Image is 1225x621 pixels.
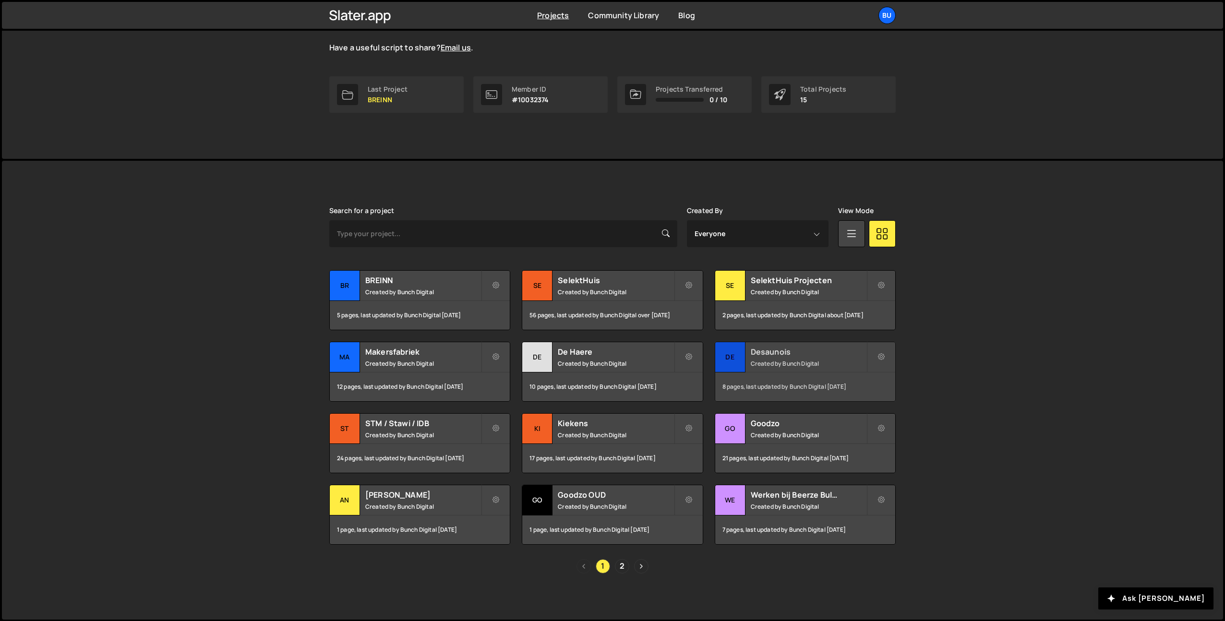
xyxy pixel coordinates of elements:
[715,515,895,544] div: 7 pages, last updated by Bunch Digital [DATE]
[715,342,745,372] div: De
[558,346,673,357] h2: De Haere
[558,431,673,439] small: Created by Bunch Digital
[558,502,673,511] small: Created by Bunch Digital
[330,414,360,444] div: ST
[751,346,866,357] h2: Desaunois
[588,10,659,21] a: Community Library
[329,207,394,215] label: Search for a project
[558,418,673,429] h2: Kiekens
[522,342,552,372] div: De
[709,96,727,104] span: 0 / 10
[329,270,510,330] a: BR BREINN Created by Bunch Digital 5 pages, last updated by Bunch Digital [DATE]
[330,301,510,330] div: 5 pages, last updated by Bunch Digital [DATE]
[330,342,360,372] div: Ma
[751,418,866,429] h2: Goodzo
[715,413,896,473] a: Go Goodzo Created by Bunch Digital 21 pages, last updated by Bunch Digital [DATE]
[365,359,481,368] small: Created by Bunch Digital
[687,207,723,215] label: Created By
[329,485,510,545] a: An [PERSON_NAME] Created by Bunch Digital 1 page, last updated by Bunch Digital [DATE]
[751,359,866,368] small: Created by Bunch Digital
[715,270,896,330] a: Se SelektHuis Projecten Created by Bunch Digital 2 pages, last updated by Bunch Digital about [DATE]
[365,275,481,286] h2: BREINN
[558,275,673,286] h2: SelektHuis
[329,342,510,402] a: Ma Makersfabriek Created by Bunch Digital 12 pages, last updated by Bunch Digital [DATE]
[678,10,695,21] a: Blog
[522,301,702,330] div: 56 pages, last updated by Bunch Digital over [DATE]
[878,7,896,24] a: Bu
[800,85,846,93] div: Total Projects
[634,559,649,573] a: Next page
[512,96,549,104] p: #10032374
[751,502,866,511] small: Created by Bunch Digital
[558,288,673,296] small: Created by Bunch Digital
[558,359,673,368] small: Created by Bunch Digital
[522,413,703,473] a: Ki Kiekens Created by Bunch Digital 17 pages, last updated by Bunch Digital [DATE]
[522,444,702,473] div: 17 pages, last updated by Bunch Digital [DATE]
[715,414,745,444] div: Go
[365,418,481,429] h2: STM / Stawi / IDB
[522,372,702,401] div: 10 pages, last updated by Bunch Digital [DATE]
[522,271,552,301] div: Se
[715,342,896,402] a: De Desaunois Created by Bunch Digital 8 pages, last updated by Bunch Digital [DATE]
[838,207,874,215] label: View Mode
[751,431,866,439] small: Created by Bunch Digital
[715,271,745,301] div: Se
[715,485,745,515] div: We
[365,502,481,511] small: Created by Bunch Digital
[330,372,510,401] div: 12 pages, last updated by Bunch Digital [DATE]
[522,485,552,515] div: Go
[365,346,481,357] h2: Makersfabriek
[537,10,569,21] a: Projects
[329,413,510,473] a: ST STM / Stawi / IDB Created by Bunch Digital 24 pages, last updated by Bunch Digital [DATE]
[330,444,510,473] div: 24 pages, last updated by Bunch Digital [DATE]
[441,42,471,53] a: Email us
[329,220,677,247] input: Type your project...
[365,431,481,439] small: Created by Bunch Digital
[522,414,552,444] div: Ki
[715,372,895,401] div: 8 pages, last updated by Bunch Digital [DATE]
[522,515,702,544] div: 1 page, last updated by Bunch Digital [DATE]
[512,85,549,93] div: Member ID
[1098,587,1213,609] button: Ask [PERSON_NAME]
[522,342,703,402] a: De De Haere Created by Bunch Digital 10 pages, last updated by Bunch Digital [DATE]
[522,270,703,330] a: Se SelektHuis Created by Bunch Digital 56 pages, last updated by Bunch Digital over [DATE]
[330,271,360,301] div: BR
[751,275,866,286] h2: SelektHuis Projecten
[368,85,408,93] div: Last Project
[751,490,866,500] h2: Werken bij Beerze Bulten
[365,288,481,296] small: Created by Bunch Digital
[558,490,673,500] h2: Goodzo OUD
[365,490,481,500] h2: [PERSON_NAME]
[656,85,727,93] div: Projects Transferred
[715,301,895,330] div: 2 pages, last updated by Bunch Digital about [DATE]
[800,96,846,104] p: 15
[751,288,866,296] small: Created by Bunch Digital
[368,96,408,104] p: BREINN
[330,485,360,515] div: An
[329,76,464,113] a: Last Project BREINN
[522,485,703,545] a: Go Goodzo OUD Created by Bunch Digital 1 page, last updated by Bunch Digital [DATE]
[329,10,675,53] p: The is live and growing. Explore the curated scripts to solve common Webflow issues with JavaScri...
[329,559,896,573] div: Pagination
[330,515,510,544] div: 1 page, last updated by Bunch Digital [DATE]
[715,485,896,545] a: We Werken bij Beerze Bulten Created by Bunch Digital 7 pages, last updated by Bunch Digital [DATE]
[715,444,895,473] div: 21 pages, last updated by Bunch Digital [DATE]
[615,559,629,573] a: Page 2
